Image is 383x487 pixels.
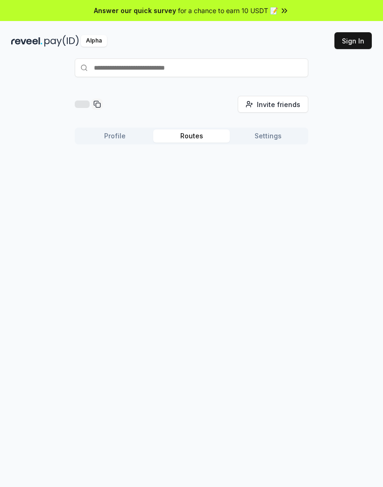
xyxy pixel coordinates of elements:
[94,6,176,15] span: Answer our quick survey
[11,35,43,47] img: reveel_dark
[81,35,107,47] div: Alpha
[257,100,300,109] span: Invite friends
[44,35,79,47] img: pay_id
[178,6,278,15] span: for a chance to earn 10 USDT 📝
[77,129,153,143] button: Profile
[238,96,308,113] button: Invite friends
[230,129,306,143] button: Settings
[153,129,230,143] button: Routes
[334,32,372,49] button: Sign In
